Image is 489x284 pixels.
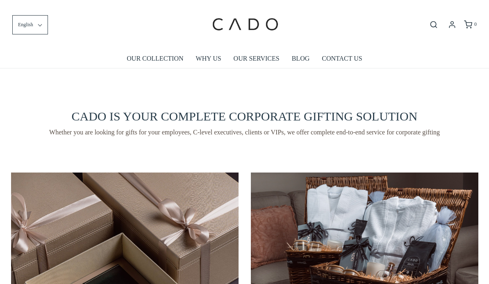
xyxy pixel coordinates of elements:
a: OUR SERVICES [234,49,280,68]
a: BLOG [292,49,310,68]
span: CADO IS YOUR COMPLETE CORPORATE GIFTING SOLUTION [72,109,418,123]
a: CONTACT US [322,49,362,68]
img: cadogifting [210,6,280,43]
a: 0 [463,20,477,29]
a: WHY US [196,49,221,68]
span: Whether you are looking for gifts for your employees, C-level executives, clients or VIPs, we off... [11,127,478,137]
button: English [12,15,48,34]
span: 0 [474,21,477,27]
button: Open search bar [426,20,441,29]
a: OUR COLLECTION [127,49,183,68]
span: English [18,21,33,29]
